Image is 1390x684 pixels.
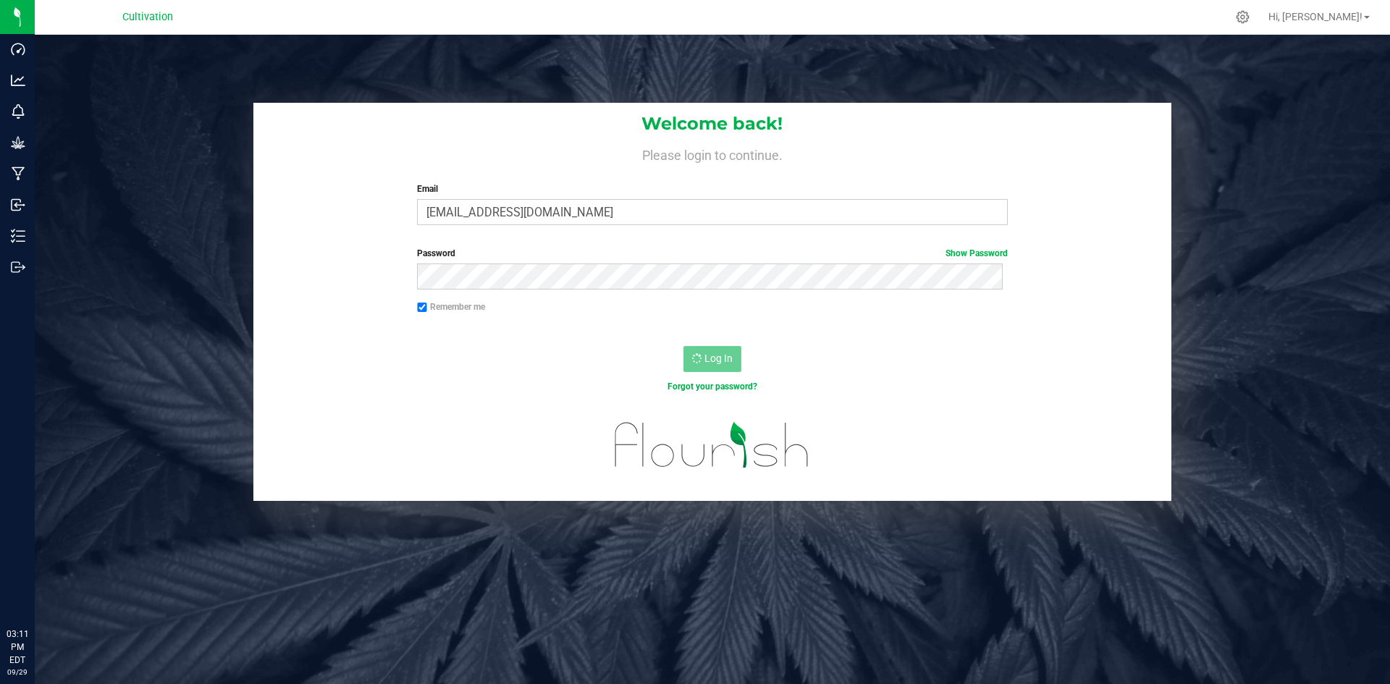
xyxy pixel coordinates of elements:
[11,104,25,119] inline-svg: Monitoring
[11,198,25,212] inline-svg: Inbound
[11,135,25,150] inline-svg: Grow
[417,248,455,258] span: Password
[1268,11,1362,22] span: Hi, [PERSON_NAME]!
[667,381,757,392] a: Forgot your password?
[417,182,1007,195] label: Email
[122,11,173,23] span: Cultivation
[683,346,741,372] button: Log In
[417,303,427,313] input: Remember me
[417,300,485,313] label: Remember me
[11,260,25,274] inline-svg: Outbound
[945,248,1008,258] a: Show Password
[253,145,1171,162] h4: Please login to continue.
[704,352,733,364] span: Log In
[11,166,25,181] inline-svg: Manufacturing
[597,408,827,482] img: flourish_logo.svg
[11,42,25,56] inline-svg: Dashboard
[11,73,25,88] inline-svg: Analytics
[7,667,28,677] p: 09/29
[253,114,1171,133] h1: Welcome back!
[1234,10,1252,24] div: Manage settings
[11,229,25,243] inline-svg: Inventory
[7,628,28,667] p: 03:11 PM EDT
